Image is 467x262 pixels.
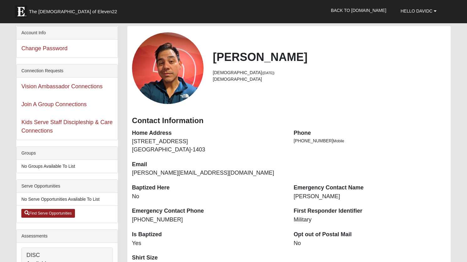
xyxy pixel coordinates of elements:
[17,180,118,193] div: Serve Opportunities
[15,5,27,18] img: Eleven22 logo
[17,230,118,243] div: Assessments
[132,169,284,177] dd: [PERSON_NAME][EMAIL_ADDRESS][DOMAIN_NAME]
[294,216,446,224] dd: Military
[17,160,118,173] li: No Groups Available To List
[333,139,344,143] span: Mobile
[132,207,284,215] dt: Emergency Contact Phone
[132,138,284,154] dd: [STREET_ADDRESS] [GEOGRAPHIC_DATA]-1403
[21,83,103,90] a: Vision Ambassador Connections
[132,184,284,192] dt: Baptized Here
[132,129,284,137] dt: Home Address
[132,239,284,248] dd: Yes
[294,184,446,192] dt: Emergency Contact Name
[132,193,284,201] dd: No
[262,71,274,75] small: ([DATE])
[294,193,446,201] dd: [PERSON_NAME]
[12,2,137,18] a: The [DEMOGRAPHIC_DATA] of Eleven22
[132,116,446,125] h3: Contact Information
[132,161,284,169] dt: Email
[21,119,113,134] a: Kids Serve Staff Discipleship & Care Connections
[294,239,446,248] dd: No
[294,231,446,239] dt: Opt out of Postal Mail
[294,138,446,144] li: [PHONE_NUMBER]
[21,101,87,107] a: Join A Group Connections
[17,193,118,206] li: No Serve Opportunities Available To List
[401,8,433,14] span: Hello DavidC
[17,26,118,40] div: Account Info
[132,32,204,104] a: View Fullsize Photo
[29,8,117,15] span: The [DEMOGRAPHIC_DATA] of Eleven22
[213,76,446,83] li: [DEMOGRAPHIC_DATA]
[21,209,75,218] a: Find Serve Opportunities
[294,129,446,137] dt: Phone
[132,254,284,262] dt: Shirt Size
[132,231,284,239] dt: Is Baptized
[294,207,446,215] dt: First Responder Identifier
[17,64,118,78] div: Connection Requests
[326,3,391,18] a: Back to [DOMAIN_NAME]
[132,216,284,224] dd: [PHONE_NUMBER]
[396,3,441,19] a: Hello DavidC
[21,45,67,52] a: Change Password
[17,147,118,160] div: Groups
[213,50,446,64] h2: [PERSON_NAME]
[213,69,446,76] li: [DEMOGRAPHIC_DATA]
